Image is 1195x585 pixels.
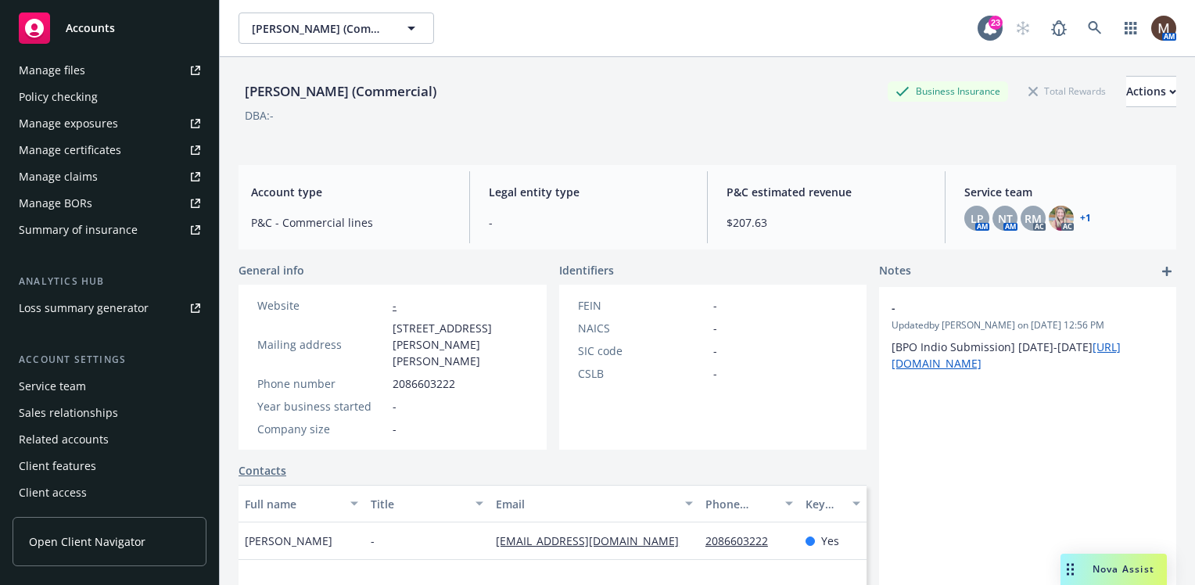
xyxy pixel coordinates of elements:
span: - [393,421,397,437]
span: Updated by [PERSON_NAME] on [DATE] 12:56 PM [892,318,1164,332]
img: photo [1151,16,1176,41]
div: Full name [245,496,341,512]
span: [STREET_ADDRESS][PERSON_NAME][PERSON_NAME] [393,320,528,369]
div: Drag to move [1060,554,1080,585]
div: Manage files [19,58,85,83]
a: Start snowing [1007,13,1039,44]
div: Total Rewards [1021,81,1114,101]
span: [PERSON_NAME] (Commercial) [252,20,387,37]
div: Manage claims [19,164,98,189]
a: Contacts [239,462,286,479]
div: FEIN [578,297,707,314]
span: - [892,300,1123,316]
a: Manage claims [13,164,206,189]
a: [EMAIL_ADDRESS][DOMAIN_NAME] [496,533,691,548]
span: Service team [964,184,1164,200]
div: -Updatedby [PERSON_NAME] on [DATE] 12:56 PM[BPO Indio Submission] [DATE]-[DATE][URL][DOMAIN_NAME] [879,287,1176,384]
span: Accounts [66,22,115,34]
span: Open Client Navigator [29,533,145,550]
span: 2086603222 [393,375,455,392]
div: Website [257,297,386,314]
div: Title [371,496,467,512]
a: Search [1079,13,1111,44]
span: Notes [879,262,911,281]
span: - [713,365,717,382]
div: Summary of insurance [19,217,138,242]
a: Service team [13,374,206,399]
div: Loss summary generator [19,296,149,321]
div: [PERSON_NAME] (Commercial) [239,81,443,102]
div: CSLB [578,365,707,382]
a: Accounts [13,6,206,50]
span: - [489,214,688,231]
div: Client features [19,454,96,479]
div: Phone number [705,496,776,512]
span: P&C estimated revenue [727,184,926,200]
div: Actions [1126,77,1176,106]
div: Client access [19,480,87,505]
p: [BPO Indio Submission] [DATE]-[DATE] [892,339,1164,371]
div: SIC code [578,343,707,359]
a: Manage files [13,58,206,83]
div: Year business started [257,398,386,415]
div: Email [496,496,676,512]
button: [PERSON_NAME] (Commercial) [239,13,434,44]
div: DBA: - [245,107,274,124]
div: Business Insurance [888,81,1008,101]
a: Policy checking [13,84,206,109]
a: Manage BORs [13,191,206,216]
span: LP [971,210,984,227]
img: photo [1049,206,1074,231]
a: Client features [13,454,206,479]
button: Actions [1126,76,1176,107]
div: Key contact [806,496,843,512]
span: Nova Assist [1093,562,1154,576]
a: Switch app [1115,13,1147,44]
span: - [713,343,717,359]
div: 23 [989,13,1003,27]
a: add [1157,262,1176,281]
a: Summary of insurance [13,217,206,242]
span: - [371,533,375,549]
div: Service team [19,374,86,399]
span: General info [239,262,304,278]
div: Phone number [257,375,386,392]
span: RM [1025,210,1042,227]
button: Title [364,485,490,522]
div: Manage certificates [19,138,121,163]
div: Manage exposures [19,111,118,136]
a: Client access [13,480,206,505]
a: Related accounts [13,427,206,452]
div: Mailing address [257,336,386,353]
div: NAICS [578,320,707,336]
span: Account type [251,184,450,200]
button: Nova Assist [1060,554,1167,585]
div: Related accounts [19,427,109,452]
span: - [713,320,717,336]
button: Key contact [799,485,867,522]
a: Manage exposures [13,111,206,136]
a: Sales relationships [13,400,206,425]
div: Company size [257,421,386,437]
span: [PERSON_NAME] [245,533,332,549]
span: Identifiers [559,262,614,278]
span: P&C - Commercial lines [251,214,450,231]
span: Legal entity type [489,184,688,200]
div: Analytics hub [13,274,206,289]
button: Full name [239,485,364,522]
a: 2086603222 [705,533,781,548]
div: Policy checking [19,84,98,109]
a: Loss summary generator [13,296,206,321]
a: - [393,298,397,313]
span: $207.63 [727,214,926,231]
a: Report a Bug [1043,13,1075,44]
div: Manage BORs [19,191,92,216]
div: Account settings [13,352,206,368]
span: - [393,398,397,415]
div: Sales relationships [19,400,118,425]
span: Yes [821,533,839,549]
button: Email [490,485,699,522]
a: Manage certificates [13,138,206,163]
button: Phone number [699,485,799,522]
